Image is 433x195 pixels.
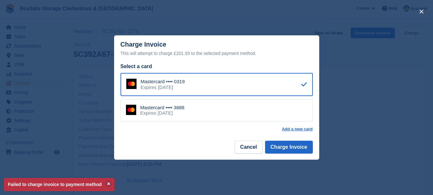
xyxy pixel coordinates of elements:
[416,6,427,17] button: close
[126,79,137,89] img: Mastercard Logo
[235,141,262,154] button: Cancel
[121,63,313,70] div: Select a card
[126,105,136,115] img: Mastercard Logo
[121,49,313,57] div: This will attempt to charge £201.93 to the selected payment method.
[265,141,313,154] button: Charge Invoice
[4,178,114,191] p: Failed to charge invoice to payment method
[140,105,185,111] div: Mastercard •••• 3688
[141,84,185,90] div: Expires [DATE]
[121,41,313,57] div: Charge Invoice
[140,110,185,116] div: Expires [DATE]
[282,127,312,132] a: Add a new card
[141,79,185,84] div: Mastercard •••• 0319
